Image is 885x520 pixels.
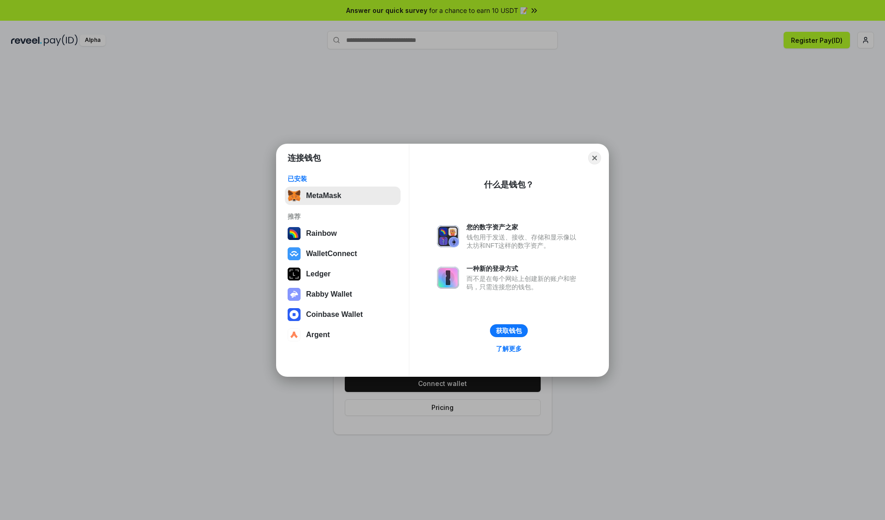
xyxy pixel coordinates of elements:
[466,223,581,231] div: 您的数字资产之家
[288,175,398,183] div: 已安装
[437,225,459,247] img: svg+xml,%3Csvg%20xmlns%3D%22http%3A%2F%2Fwww.w3.org%2F2000%2Fsvg%22%20fill%3D%22none%22%20viewBox...
[288,328,301,341] img: svg+xml,%3Csvg%20width%3D%2228%22%20height%3D%2228%22%20viewBox%3D%220%200%2028%2028%22%20fill%3D...
[288,288,301,301] img: svg+xml,%3Csvg%20xmlns%3D%22http%3A%2F%2Fwww.w3.org%2F2000%2Fsvg%22%20fill%3D%22none%22%20viewBox...
[285,285,401,304] button: Rabby Wallet
[437,267,459,289] img: svg+xml,%3Csvg%20xmlns%3D%22http%3A%2F%2Fwww.w3.org%2F2000%2Fsvg%22%20fill%3D%22none%22%20viewBox...
[285,245,401,263] button: WalletConnect
[496,327,522,335] div: 获取钱包
[490,343,527,355] a: 了解更多
[306,270,330,278] div: Ledger
[288,308,301,321] img: svg+xml,%3Csvg%20width%3D%2228%22%20height%3D%2228%22%20viewBox%3D%220%200%2028%2028%22%20fill%3D...
[306,250,357,258] div: WalletConnect
[306,310,363,319] div: Coinbase Wallet
[466,233,581,250] div: 钱包用于发送、接收、存储和显示像以太坊和NFT这样的数字资产。
[490,324,528,337] button: 获取钱包
[288,212,398,221] div: 推荐
[288,247,301,260] img: svg+xml,%3Csvg%20width%3D%2228%22%20height%3D%2228%22%20viewBox%3D%220%200%2028%2028%22%20fill%3D...
[285,265,401,283] button: Ledger
[288,227,301,240] img: svg+xml,%3Csvg%20width%3D%22120%22%20height%3D%22120%22%20viewBox%3D%220%200%20120%20120%22%20fil...
[484,179,534,190] div: 什么是钱包？
[466,264,581,273] div: 一种新的登录方式
[306,229,337,238] div: Rainbow
[588,152,601,164] button: Close
[288,152,321,164] h1: 连接钱包
[288,268,301,280] img: svg+xml,%3Csvg%20xmlns%3D%22http%3A%2F%2Fwww.w3.org%2F2000%2Fsvg%22%20width%3D%2228%22%20height%3...
[306,290,352,298] div: Rabby Wallet
[285,305,401,324] button: Coinbase Wallet
[466,275,581,291] div: 而不是在每个网站上创建新的账户和密码，只需连接您的钱包。
[496,345,522,353] div: 了解更多
[306,331,330,339] div: Argent
[285,224,401,243] button: Rainbow
[306,192,341,200] div: MetaMask
[285,326,401,344] button: Argent
[285,187,401,205] button: MetaMask
[288,189,301,202] img: svg+xml,%3Csvg%20fill%3D%22none%22%20height%3D%2233%22%20viewBox%3D%220%200%2035%2033%22%20width%...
